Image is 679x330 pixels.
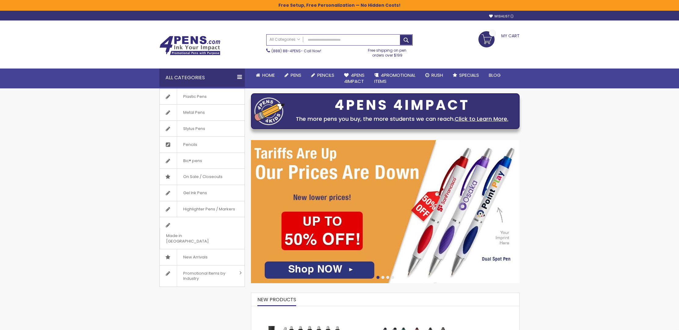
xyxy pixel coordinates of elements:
span: Promotional Items by Industry [177,265,237,287]
a: Home [251,69,280,82]
div: The more pens you buy, the more students we can reach. [288,115,516,123]
span: All Categories [270,37,300,42]
span: Blog [489,72,501,78]
span: Home [262,72,275,78]
a: Blog [484,69,506,82]
a: Made in [GEOGRAPHIC_DATA] [160,217,245,249]
a: The Barton Custom Pens Special Offer [251,309,358,314]
a: Click to Learn More. [455,115,508,123]
a: Stylus Pens [160,121,245,137]
span: - Call Now! [271,48,321,54]
a: Metal Pens [160,105,245,121]
a: (888) 88-4PENS [271,48,301,54]
a: Plastic Pens [160,89,245,105]
div: Free shipping on pen orders over $199 [362,46,413,58]
span: New Products [257,296,296,303]
span: Highlighter Pens / Markers [177,201,241,217]
img: 4Pens Custom Pens and Promotional Products [159,36,220,55]
a: Pens [280,69,306,82]
span: 4PROMOTIONAL ITEMS [374,72,416,84]
a: New Arrivals [160,249,245,265]
div: All Categories [159,69,245,87]
span: Pencils [177,137,203,153]
span: Rush [431,72,443,78]
div: 4PENS 4IMPACT [288,99,516,112]
span: Metal Pens [177,105,211,121]
span: Specials [459,72,479,78]
span: Gel Ink Pens [177,185,213,201]
span: On Sale / Closeouts [177,169,229,185]
span: Plastic Pens [177,89,213,105]
a: Wishlist [489,14,514,19]
a: Custom Soft Touch Metal Pen - Stylus Top [364,309,459,314]
a: Bic® pens [160,153,245,169]
a: All Categories [267,35,303,45]
a: Highlighter Pens / Markers [160,201,245,217]
img: four_pen_logo.png [254,97,285,125]
a: 4PROMOTIONALITEMS [369,69,420,88]
a: Rush [420,69,448,82]
img: /cheap-promotional-products.html [251,140,520,283]
span: Bic® pens [177,153,208,169]
a: On Sale / Closeouts [160,169,245,185]
span: Stylus Pens [177,121,211,137]
a: Promotional Items by Industry [160,265,245,287]
span: Pencils [317,72,334,78]
a: 4Pens4impact [339,69,369,88]
a: Pencils [160,137,245,153]
span: 4Pens 4impact [344,72,365,84]
span: Made in [GEOGRAPHIC_DATA] [160,228,229,249]
a: Specials [448,69,484,82]
a: Pencils [306,69,339,82]
a: Gel Ink Pens [160,185,245,201]
span: Pens [291,72,301,78]
span: New Arrivals [177,249,214,265]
